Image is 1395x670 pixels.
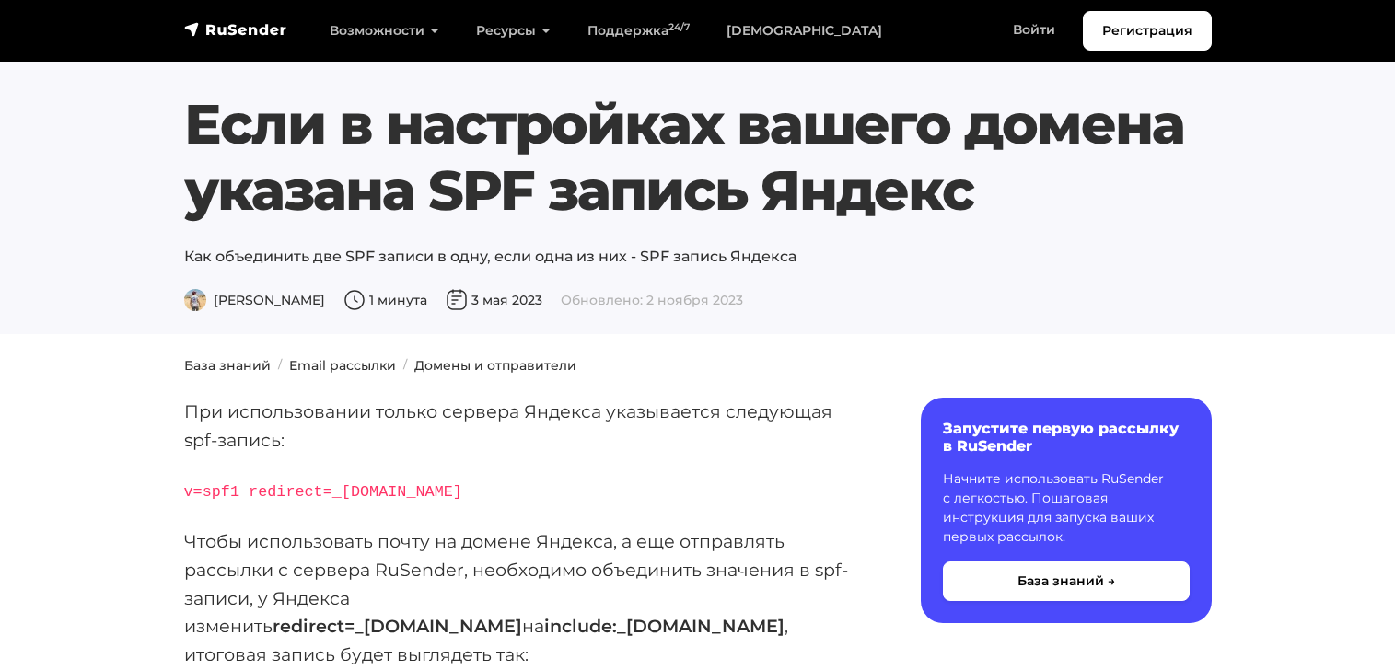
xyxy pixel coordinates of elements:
[184,20,287,39] img: RuSender
[569,12,708,50] a: Поддержка24/7
[173,356,1223,375] nav: breadcrumb
[184,91,1212,224] h1: Если в настройках вашего домена указана SPF запись Яндекс
[184,398,862,454] p: При использовании только сервера Яндекса указывается следующая spf-запись:
[943,420,1190,455] h6: Запустите первую рассылку в RuSender
[943,561,1190,601] button: База знаний →
[184,483,462,501] code: v=spf1 redirect=_[DOMAIN_NAME]
[184,246,1212,268] p: Как объединить две SPF записи в одну, если одна из них - SPF запись Яндекса
[184,357,271,374] a: База знаний
[311,12,458,50] a: Возможности
[446,289,468,311] img: Дата публикации
[994,11,1074,49] a: Войти
[343,292,427,308] span: 1 минута
[273,615,522,637] strong: redirect=_[DOMAIN_NAME]
[921,398,1212,623] a: Запустите первую рассылку в RuSender Начните использовать RuSender с легкостью. Пошаговая инструк...
[561,292,743,308] span: Обновлено: 2 ноября 2023
[668,21,690,33] sup: 24/7
[458,12,569,50] a: Ресурсы
[708,12,901,50] a: [DEMOGRAPHIC_DATA]
[1083,11,1212,51] a: Регистрация
[184,527,862,669] p: Чтобы использовать почту на домене Яндекса, а еще отправлять рассылки с сервера RuSender, необход...
[446,292,542,308] span: 3 мая 2023
[544,615,785,637] strong: include:_[DOMAIN_NAME]
[289,357,396,374] a: Email рассылки
[943,469,1190,547] p: Начните использовать RuSender с легкостью. Пошаговая инструкция для запуска ваших первых рассылок.
[343,289,366,311] img: Время чтения
[414,357,576,374] a: Домены и отправители
[184,292,325,308] span: [PERSON_NAME]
